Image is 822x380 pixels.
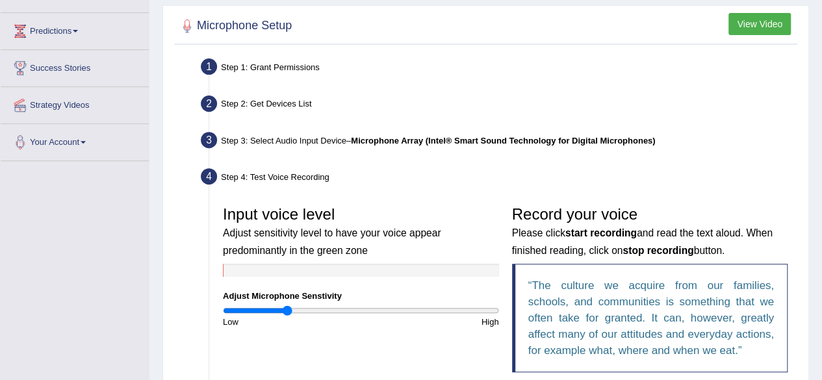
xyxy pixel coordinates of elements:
[361,316,505,328] div: High
[223,290,342,302] label: Adjust Microphone Senstivity
[512,227,773,255] small: Please click and read the text aloud. When finished reading, click on button.
[1,50,149,82] a: Success Stories
[1,87,149,120] a: Strategy Videos
[1,124,149,157] a: Your Account
[223,206,499,257] h3: Input voice level
[728,13,791,35] button: View Video
[195,55,803,83] div: Step 1: Grant Permissions
[177,16,292,36] h2: Microphone Setup
[1,13,149,45] a: Predictions
[216,316,361,328] div: Low
[195,128,803,157] div: Step 3: Select Audio Input Device
[223,227,441,255] small: Adjust sensitivity level to have your voice appear predominantly in the green zone
[351,136,655,146] b: Microphone Array (Intel® Smart Sound Technology for Digital Microphones)
[623,245,693,256] b: stop recording
[346,136,655,146] span: –
[195,92,803,120] div: Step 2: Get Devices List
[565,227,637,238] b: start recording
[195,164,803,193] div: Step 4: Test Voice Recording
[528,279,775,357] q: The culture we acquire from our families, schools, and communities is something that we often tak...
[512,206,788,257] h3: Record your voice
